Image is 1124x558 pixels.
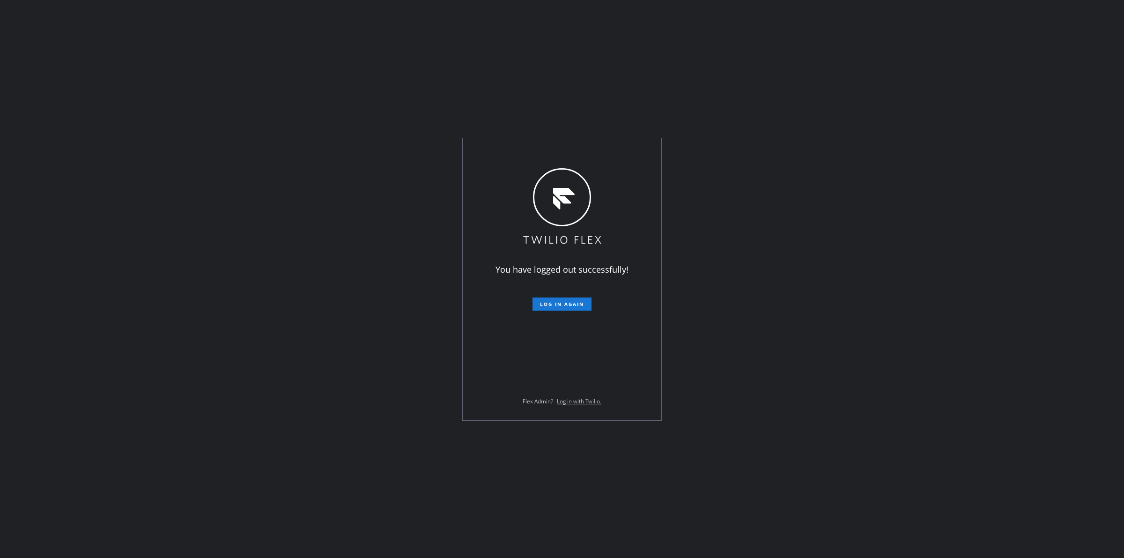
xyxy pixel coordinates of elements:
button: Log in again [532,298,592,311]
a: Log in with Twilio. [557,397,601,405]
span: You have logged out successfully! [495,264,629,275]
span: Flex Admin? [523,397,553,405]
span: Log in again [540,301,584,307]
